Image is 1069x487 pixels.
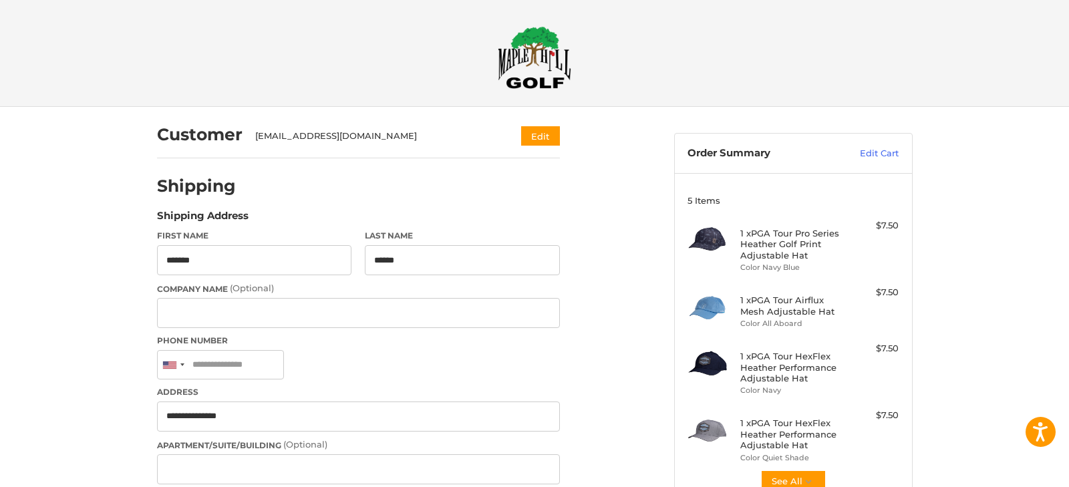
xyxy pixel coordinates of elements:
[498,26,571,89] img: Maple Hill Golf
[740,351,843,383] h4: 1 x PGA Tour HexFlex Heather Performance Adjustable Hat
[846,219,899,232] div: $7.50
[255,130,495,143] div: [EMAIL_ADDRESS][DOMAIN_NAME]
[740,262,843,273] li: Color Navy Blue
[157,230,352,242] label: First Name
[158,351,188,379] div: United States: +1
[157,282,560,295] label: Company Name
[740,452,843,464] li: Color Quiet Shade
[157,386,560,398] label: Address
[740,418,843,450] h4: 1 x PGA Tour HexFlex Heather Performance Adjustable Hat
[740,228,843,261] h4: 1 x PGA Tour Pro Series Heather Golf Print Adjustable Hat
[831,147,899,160] a: Edit Cart
[157,208,249,230] legend: Shipping Address
[157,176,236,196] h2: Shipping
[846,409,899,422] div: $7.50
[846,286,899,299] div: $7.50
[740,318,843,329] li: Color All Aboard
[521,126,560,146] button: Edit
[740,295,843,317] h4: 1 x PGA Tour Airflux Mesh Adjustable Hat
[688,195,899,206] h3: 5 Items
[688,147,831,160] h3: Order Summary
[157,124,243,145] h2: Customer
[740,385,843,396] li: Color Navy
[230,283,274,293] small: (Optional)
[283,439,327,450] small: (Optional)
[846,342,899,355] div: $7.50
[157,335,560,347] label: Phone Number
[365,230,560,242] label: Last Name
[157,438,560,452] label: Apartment/Suite/Building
